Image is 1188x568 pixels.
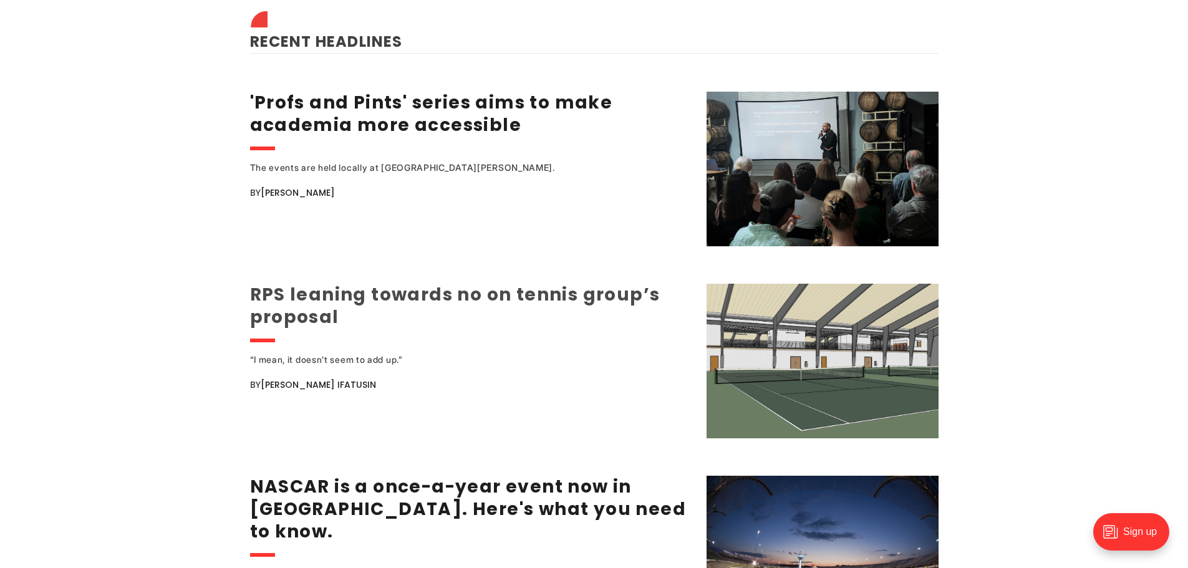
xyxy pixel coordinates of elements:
[250,160,655,175] div: The events are held locally at [GEOGRAPHIC_DATA][PERSON_NAME].
[250,185,691,200] div: By
[707,284,939,438] img: RPS leaning towards no on tennis group’s proposal
[1083,507,1188,568] iframe: portal-trigger
[250,282,660,329] a: RPS leaning towards no on tennis group’s proposal
[250,352,655,367] div: “I mean, it doesn’t seem to add up.”
[261,186,335,199] a: [PERSON_NAME]
[250,90,613,137] a: 'Profs and Pints' series aims to make academia more accessible
[250,474,687,544] a: NASCAR is a once-a-year event now in [GEOGRAPHIC_DATA]. Here's what you need to know.
[261,378,376,391] a: [PERSON_NAME] Ifatusin
[250,14,939,53] h2: Recent Headlines
[250,377,691,392] div: By
[707,92,939,246] img: 'Profs and Pints' series aims to make academia more accessible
